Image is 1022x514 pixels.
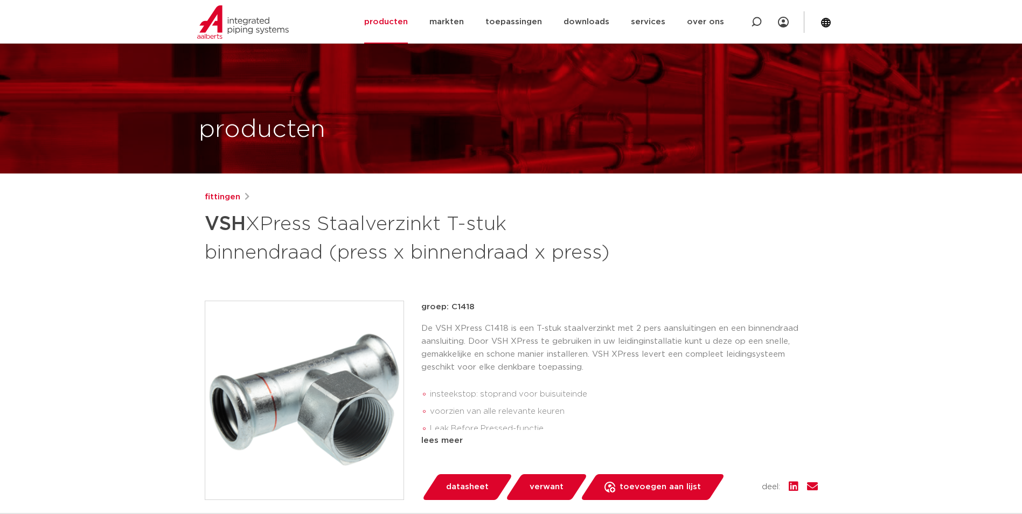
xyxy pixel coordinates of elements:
li: Leak Before Pressed-functie [430,420,818,437]
h1: XPress Staalverzinkt T-stuk binnendraad (press x binnendraad x press) [205,208,609,266]
a: datasheet [421,474,513,500]
span: datasheet [446,478,489,496]
img: Product Image for VSH XPress Staalverzinkt T-stuk binnendraad (press x binnendraad x press) [205,301,404,499]
p: groep: C1418 [421,301,818,314]
div: lees meer [421,434,818,447]
strong: VSH [205,214,246,234]
a: verwant [505,474,588,500]
p: De VSH XPress C1418 is een T-stuk staalverzinkt met 2 pers aansluitingen en een binnendraad aansl... [421,322,818,374]
li: voorzien van alle relevante keuren [430,403,818,420]
span: toevoegen aan lijst [620,478,701,496]
a: fittingen [205,191,240,204]
span: verwant [530,478,564,496]
h1: producten [199,113,325,147]
span: deel: [762,481,780,494]
li: insteekstop: stoprand voor buisuiteinde [430,386,818,403]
